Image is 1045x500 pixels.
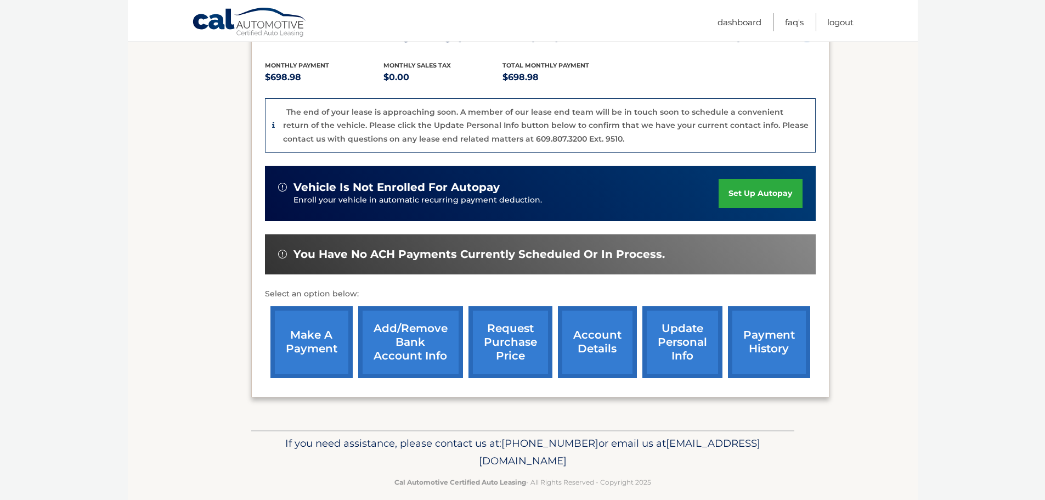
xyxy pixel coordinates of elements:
[642,306,722,378] a: update personal info
[293,181,500,194] span: vehicle is not enrolled for autopay
[502,70,622,85] p: $698.98
[383,70,502,85] p: $0.00
[293,194,719,206] p: Enroll your vehicle in automatic recurring payment deduction.
[719,179,802,208] a: set up autopay
[501,437,598,450] span: [PHONE_NUMBER]
[383,61,451,69] span: Monthly sales Tax
[283,107,809,144] p: The end of your lease is approaching soon. A member of our lease end team will be in touch soon t...
[192,7,307,39] a: Cal Automotive
[728,306,810,378] a: payment history
[258,476,787,488] p: - All Rights Reserved - Copyright 2025
[718,13,761,31] a: Dashboard
[278,183,287,192] img: alert-white.svg
[258,435,787,470] p: If you need assistance, please contact us at: or email us at
[293,248,665,261] span: You have no ACH payments currently scheduled or in process.
[468,306,552,378] a: request purchase price
[265,70,384,85] p: $698.98
[785,13,804,31] a: FAQ's
[394,478,526,486] strong: Cal Automotive Certified Auto Leasing
[827,13,854,31] a: Logout
[358,306,463,378] a: Add/Remove bank account info
[270,306,353,378] a: make a payment
[502,61,589,69] span: Total Monthly Payment
[278,250,287,259] img: alert-white.svg
[558,306,637,378] a: account details
[265,61,329,69] span: Monthly Payment
[265,288,816,301] p: Select an option below:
